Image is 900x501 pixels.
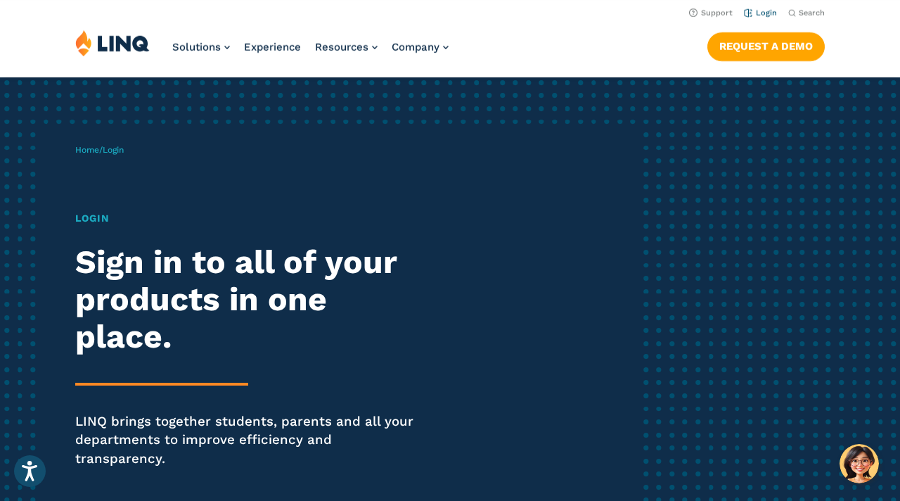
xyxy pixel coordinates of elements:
[172,30,449,76] nav: Primary Navigation
[707,30,825,61] nav: Button Navigation
[75,243,422,355] h2: Sign in to all of your products in one place.
[744,8,777,18] a: Login
[75,145,99,155] a: Home
[799,8,825,18] span: Search
[788,8,825,18] button: Open Search Bar
[315,41,368,53] span: Resources
[75,145,124,155] span: /
[392,41,449,53] a: Company
[315,41,378,53] a: Resources
[75,30,150,56] img: LINQ | K‑12 Software
[392,41,439,53] span: Company
[75,412,422,469] p: LINQ brings together students, parents and all your departments to improve efficiency and transpa...
[172,41,230,53] a: Solutions
[103,145,124,155] span: Login
[244,41,301,53] a: Experience
[707,32,825,61] a: Request a Demo
[840,444,879,483] button: Hello, have a question? Let’s chat.
[75,211,422,226] h1: Login
[689,8,733,18] a: Support
[172,41,221,53] span: Solutions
